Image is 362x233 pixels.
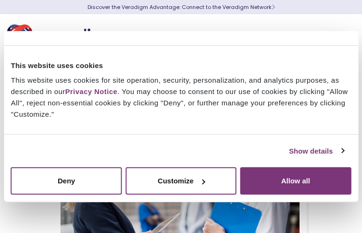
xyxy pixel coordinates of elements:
[11,60,351,71] div: This website uses cookies
[240,167,351,195] button: Allow all
[65,87,117,95] a: Privacy Notice
[7,21,121,52] img: Veradigm logo
[125,167,237,195] button: Customize
[334,25,348,49] button: Toggle Navigation Menu
[272,3,275,11] span: Learn More
[289,145,344,156] a: Show details
[11,167,122,195] button: Deny
[11,75,351,120] div: This website uses cookies for site operation, security, personalization, and analytics purposes, ...
[88,3,275,11] a: Discover the Veradigm Advantage: Connect to the Veradigm NetworkLearn More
